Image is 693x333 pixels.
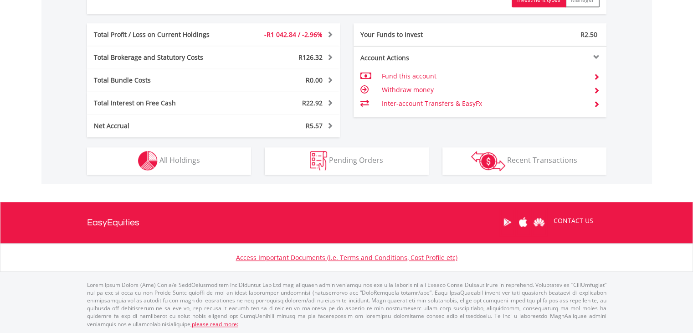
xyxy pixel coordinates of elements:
span: -R1 042.84 / -2.96% [264,30,323,39]
img: pending_instructions-wht.png [310,151,327,171]
a: Google Play [499,208,515,236]
span: R22.92 [302,99,323,107]
span: Pending Orders [329,155,383,165]
p: Lorem Ipsum Dolors (Ame) Con a/e SeddOeiusmod tem InciDiduntut Lab Etd mag aliquaen admin veniamq... [87,281,606,328]
div: Total Bundle Costs [87,76,235,85]
img: holdings-wht.png [138,151,158,171]
span: Recent Transactions [507,155,577,165]
div: Total Profit / Loss on Current Holdings [87,30,235,39]
a: EasyEquities [87,202,139,243]
div: Total Brokerage and Statutory Costs [87,53,235,62]
button: All Holdings [87,147,251,175]
span: R2.50 [580,30,597,39]
div: Your Funds to Invest [354,30,480,39]
a: please read more: [192,320,238,328]
td: Fund this account [381,69,586,83]
td: Inter-account Transfers & EasyFx [381,97,586,110]
a: Huawei [531,208,547,236]
div: Total Interest on Free Cash [87,99,235,108]
button: Recent Transactions [442,147,606,175]
a: CONTACT US [547,208,600,234]
img: transactions-zar-wht.png [471,151,505,171]
span: R126.32 [298,53,323,62]
span: All Holdings [159,155,200,165]
span: R5.57 [306,121,323,130]
div: Net Accrual [87,121,235,130]
span: R0.00 [306,76,323,84]
a: Access Important Documents (i.e. Terms and Conditions, Cost Profile etc) [236,253,457,262]
td: Withdraw money [381,83,586,97]
button: Pending Orders [265,147,429,175]
div: Account Actions [354,53,480,62]
a: Apple [515,208,531,236]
